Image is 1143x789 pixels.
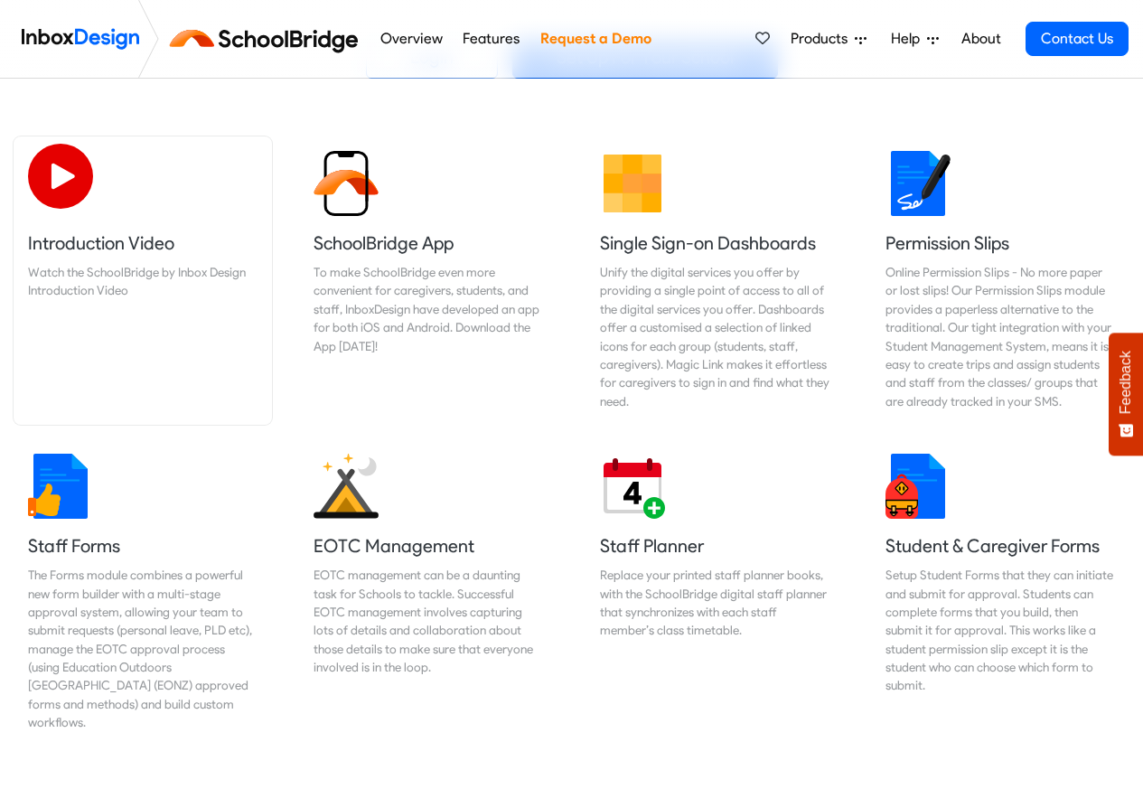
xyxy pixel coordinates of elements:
a: Introduction Video Watch the SchoolBridge by Inbox Design Introduction Video [14,136,272,425]
a: Help [884,21,946,57]
button: Feedback - Show survey [1109,333,1143,456]
a: Single Sign-on Dashboards Unify the digital services you offer by providing a single point of acc... [586,136,844,425]
span: Products [791,28,855,50]
span: Feedback [1118,351,1134,414]
h5: EOTC Management [314,533,543,559]
img: 2022_01_13_icon_sb_app.svg [314,151,379,216]
div: To make SchoolBridge even more convenient for caregivers, students, and staff, InboxDesign have d... [314,263,543,355]
a: SchoolBridge App To make SchoolBridge even more convenient for caregivers, students, and staff, I... [299,136,557,425]
img: 2022_07_11_icon_video_playback.svg [28,144,93,209]
div: Replace your printed staff planner books, with the SchoolBridge digital staff planner that synchr... [600,566,829,640]
a: Student & Caregiver Forms Setup Student Forms that they can initiate and submit for approval. Stu... [871,439,1129,747]
img: 2022_01_17_icon_daily_planner.svg [600,454,665,519]
h5: Single Sign-on Dashboards [600,230,829,256]
div: Online Permission Slips - No more paper or lost slips! ​Our Permission Slips module provides a pa... [885,263,1115,410]
a: Permission Slips Online Permission Slips - No more paper or lost slips! ​Our Permission Slips mod... [871,136,1129,425]
img: 2022_01_13_icon_thumbsup.svg [28,454,93,519]
h5: Permission Slips [885,230,1115,256]
span: Help [891,28,927,50]
img: 2022_01_13_icon_grid.svg [600,151,665,216]
h5: SchoolBridge App [314,230,543,256]
h5: Student & Caregiver Forms [885,533,1115,559]
h5: Staff Forms [28,533,258,559]
div: Watch the SchoolBridge by Inbox Design Introduction Video [28,263,258,300]
a: Staff Forms The Forms module combines a powerful new form builder with a multi-stage approval sys... [14,439,272,747]
a: About [956,21,1006,57]
a: Request a Demo [535,21,656,57]
img: 2022_01_25_icon_eonz.svg [314,454,379,519]
div: Unify the digital services you offer by providing a single point of access to all of the digital ... [600,263,829,410]
a: Contact Us [1026,22,1129,56]
a: Staff Planner Replace your printed staff planner books, with the SchoolBridge digital staff plann... [586,439,844,747]
a: Products [783,21,874,57]
div: EOTC management can be a daunting task for Schools to tackle. Successful EOTC management involves... [314,566,543,676]
div: The Forms module combines a powerful new form builder with a multi-stage approval system, allowin... [28,566,258,732]
img: 2022_01_18_icon_signature.svg [885,151,951,216]
a: EOTC Management EOTC management can be a daunting task for Schools to tackle. Successful EOTC man... [299,439,557,747]
h5: Staff Planner [600,533,829,559]
a: Overview [375,21,447,57]
a: Features [458,21,525,57]
div: Setup Student Forms that they can initiate and submit for approval. Students can complete forms t... [885,566,1115,695]
img: schoolbridge logo [166,17,370,61]
img: 2022_01_13_icon_student_form.svg [885,454,951,519]
h5: Introduction Video [28,230,258,256]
